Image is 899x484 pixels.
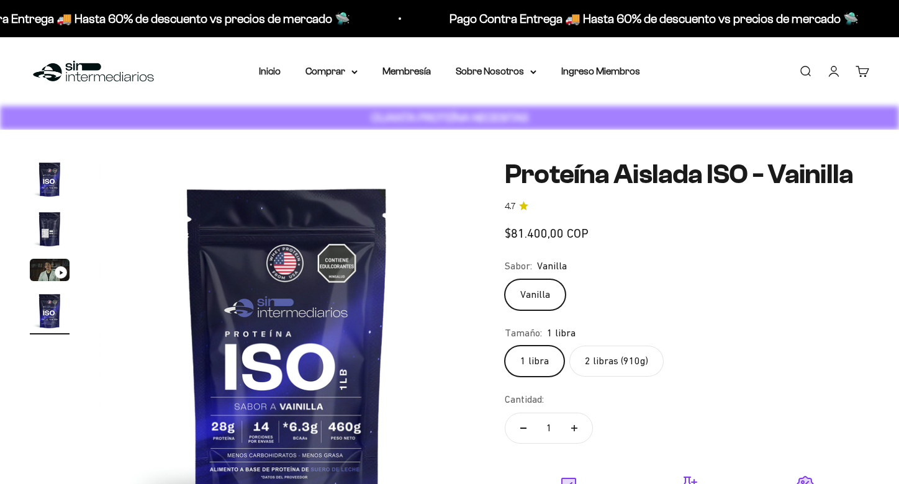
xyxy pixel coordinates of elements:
legend: Sabor: [505,258,532,274]
span: 1 libra [547,325,576,341]
sale-price: $81.400,00 COP [505,223,589,243]
label: Cantidad: [505,392,544,408]
img: Proteína Aislada ISO - Vainilla [30,159,70,199]
span: 4.7 [505,200,515,213]
img: Proteína Aislada ISO - Vainilla [30,291,70,331]
legend: Tamaño: [505,325,542,341]
button: Reducir cantidad [505,413,541,443]
button: Ir al artículo 1 [30,159,70,203]
a: Ingreso Miembros [561,66,640,76]
p: Pago Contra Entrega 🚚 Hasta 60% de descuento vs precios de mercado 🛸 [448,9,857,29]
a: Inicio [259,66,281,76]
summary: Comprar [305,63,358,79]
img: Proteína Aislada ISO - Vainilla [30,209,70,249]
a: Membresía [382,66,431,76]
a: 4.74.7 de 5.0 estrellas [505,200,869,213]
button: Ir al artículo 4 [30,291,70,334]
button: Ir al artículo 2 [30,209,70,253]
span: Vanilla [537,258,567,274]
strong: CUANTA PROTEÍNA NECESITAS [371,111,528,124]
button: Aumentar cantidad [556,413,592,443]
button: Ir al artículo 3 [30,259,70,285]
h1: Proteína Aislada ISO - Vainilla [505,159,869,189]
summary: Sobre Nosotros [456,63,536,79]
